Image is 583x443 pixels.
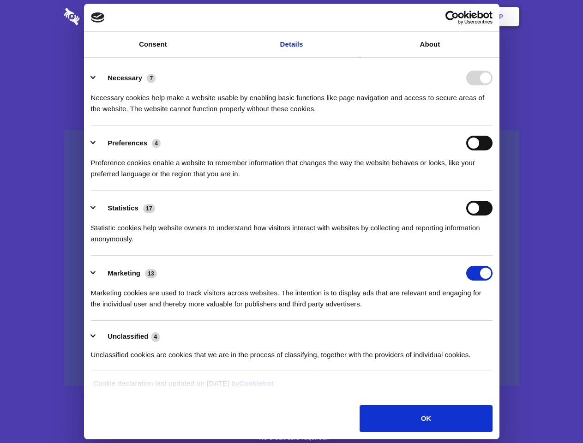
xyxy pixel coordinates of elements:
span: 17 [143,204,155,213]
label: Statistics [108,204,138,212]
label: Preferences [108,139,147,147]
button: Preferences (4) [91,136,167,150]
button: Statistics (17) [91,201,161,216]
div: Preference cookies enable a website to remember information that changes the way the website beha... [91,150,493,180]
img: logo-wordmark-white-trans-d4663122ce5f474addd5e946df7df03e33cb6a1c49d2221995e7729f52c070b2.svg [64,8,143,25]
span: 4 [151,332,160,341]
div: Statistic cookies help website owners to understand how visitors interact with websites by collec... [91,216,493,245]
div: Unclassified cookies are cookies that we are in the process of classifying, together with the pro... [91,342,493,360]
span: 13 [145,269,157,278]
button: Marketing (13) [91,266,163,281]
span: 7 [147,74,156,83]
a: Contact [374,2,417,31]
div: Necessary cookies help make a website usable by enabling basic functions like page navigation and... [91,85,493,114]
a: Login [419,2,459,31]
a: Cookiebot [239,379,274,387]
img: logo [91,12,105,23]
button: Necessary (7) [91,71,162,85]
div: Cookie declaration last updated on [DATE] by [86,378,497,396]
label: Necessary [108,74,142,82]
a: Details [222,32,361,57]
h4: Auto-redaction of sensitive data, encrypted data sharing and self-destructing private chats. Shar... [64,84,519,114]
a: Wistia video thumbnail [64,130,519,386]
a: Usercentrics Cookiebot - opens in a new window [412,11,493,24]
span: 4 [152,139,161,148]
a: Consent [84,32,222,57]
a: Pricing [271,2,311,31]
a: About [361,32,499,57]
label: Marketing [108,269,140,277]
div: Marketing cookies are used to track visitors across websites. The intention is to display ads tha... [91,281,493,310]
iframe: Drift Widget Chat Controller [537,397,572,432]
h1: Eliminate Slack Data Loss. [64,42,519,75]
button: Unclassified (4) [91,331,166,342]
button: OK [360,405,492,432]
